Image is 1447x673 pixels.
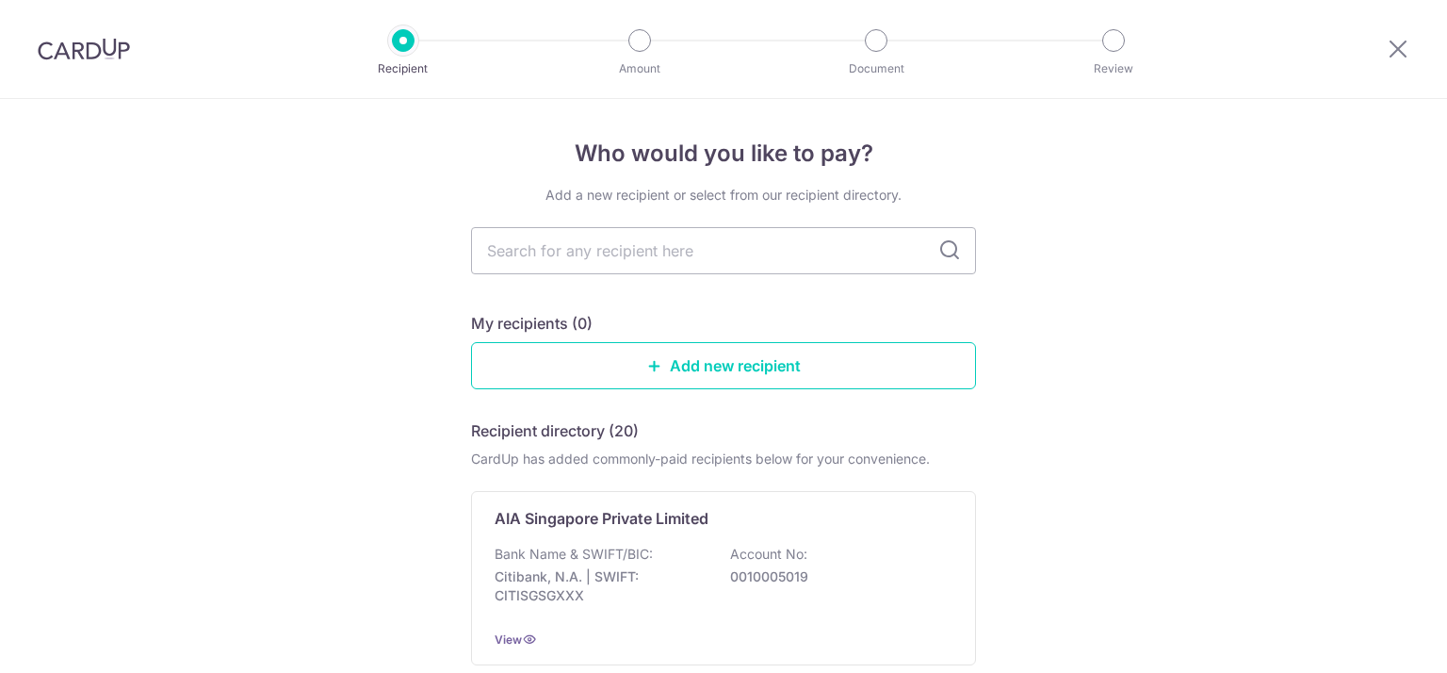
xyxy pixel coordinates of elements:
[471,450,976,468] div: CardUp has added commonly-paid recipients below for your convenience.
[471,342,976,389] a: Add new recipient
[495,545,653,564] p: Bank Name & SWIFT/BIC:
[806,59,946,78] p: Document
[471,227,976,274] input: Search for any recipient here
[471,137,976,171] h4: Who would you like to pay?
[730,545,807,564] p: Account No:
[1326,616,1428,664] iframe: Opens a widget where you can find more information
[1044,59,1183,78] p: Review
[570,59,709,78] p: Amount
[495,567,706,605] p: Citibank, N.A. | SWIFT: CITISGSGXXX
[495,507,708,530] p: AIA Singapore Private Limited
[471,312,593,335] h5: My recipients (0)
[471,419,639,442] h5: Recipient directory (20)
[471,186,976,205] div: Add a new recipient or select from our recipient directory.
[38,38,130,60] img: CardUp
[333,59,473,78] p: Recipient
[495,632,522,647] a: View
[730,567,941,586] p: 0010005019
